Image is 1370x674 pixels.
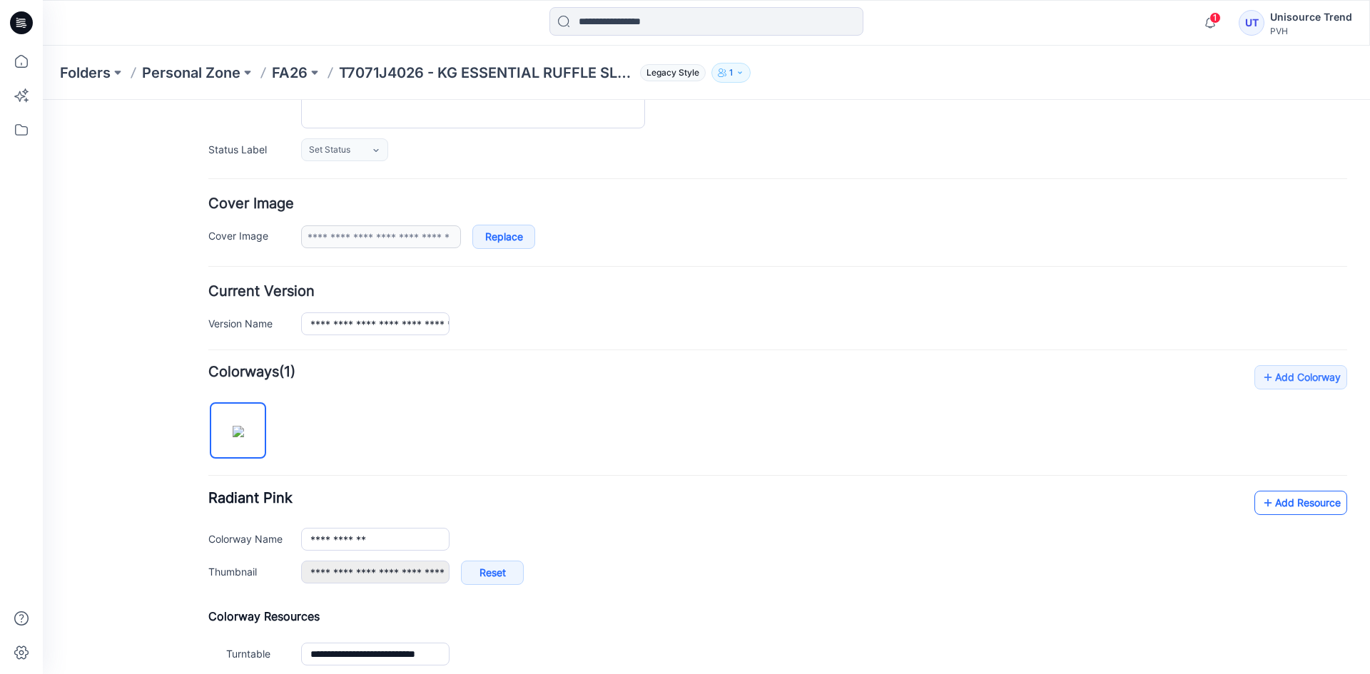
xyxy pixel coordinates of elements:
[1212,265,1304,290] a: Add Colorway
[418,461,481,485] a: Reset
[1209,12,1221,24] span: 1
[1270,9,1352,26] div: Unisource Trend
[166,128,244,143] label: Cover Image
[1212,391,1304,415] a: Add Resource
[166,215,244,231] label: Version Name
[711,63,751,83] button: 1
[634,63,706,83] button: Legacy Style
[183,546,244,561] label: Turntable
[339,63,634,83] p: T7071J4026 - KG ESSENTIAL RUFFLE SLEEVE TOP_proto
[166,185,1304,198] h4: Current Version
[142,63,240,83] a: Personal Zone
[166,389,250,407] span: Radiant Pink
[166,464,244,479] label: Thumbnail
[166,263,236,280] strong: Colorways
[166,431,244,446] label: Colorway Name
[640,64,706,81] span: Legacy Style
[43,100,1370,674] iframe: edit-style
[430,125,492,149] a: Replace
[60,63,111,83] a: Folders
[1239,10,1264,36] div: UT
[272,63,308,83] a: FA26
[1270,26,1352,36] div: PVH
[166,509,1304,524] h4: Colorway Resources
[729,65,733,81] p: 1
[190,326,201,337] img: eyJhbGciOiJIUzI1NiIsImtpZCI6IjAiLCJzbHQiOiJzZXMiLCJ0eXAiOiJKV1QifQ.eyJkYXRhIjp7InR5cGUiOiJzdG9yYW...
[236,263,253,280] span: (1)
